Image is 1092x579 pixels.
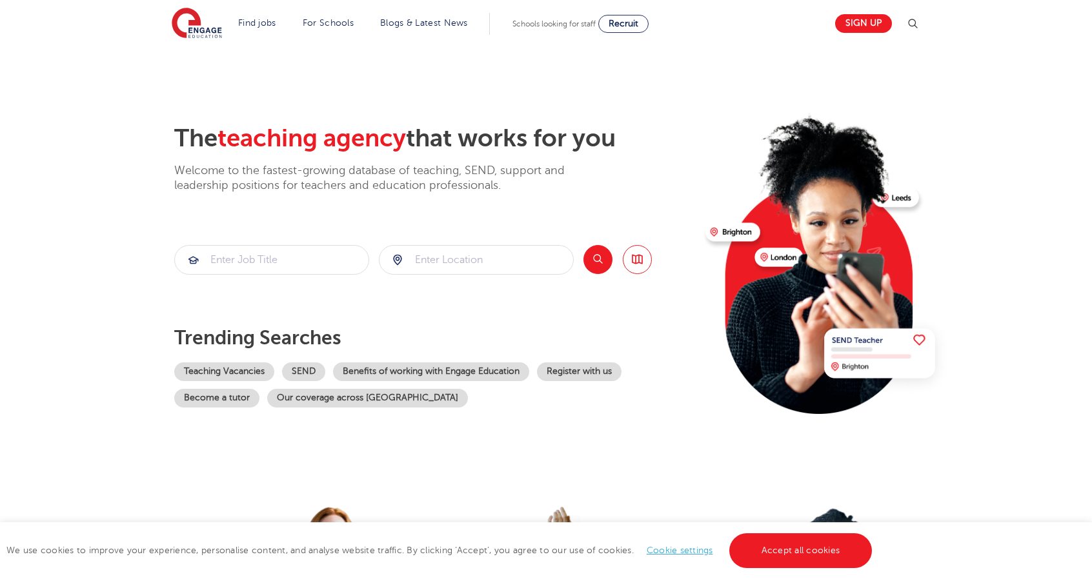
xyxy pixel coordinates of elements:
span: We use cookies to improve your experience, personalise content, and analyse website traffic. By c... [6,545,875,555]
a: Benefits of working with Engage Education [333,362,529,381]
input: Submit [175,246,369,274]
a: Find jobs [238,18,276,28]
img: Engage Education [172,8,222,40]
span: teaching agency [217,124,406,152]
div: Submit [174,245,369,275]
a: SEND [282,362,325,381]
a: Accept all cookies [729,533,873,568]
div: Submit [379,245,574,275]
span: Schools looking for staff [512,19,596,28]
a: For Schools [303,18,354,28]
a: Recruit [598,15,649,33]
button: Search [583,245,612,274]
a: Become a tutor [174,389,259,407]
p: Welcome to the fastest-growing database of teaching, SEND, support and leadership positions for t... [174,163,600,193]
p: Trending searches [174,326,695,349]
a: Cookie settings [647,545,713,555]
span: Recruit [609,19,638,28]
a: Teaching Vacancies [174,362,274,381]
a: Sign up [835,14,892,33]
a: Register with us [537,362,622,381]
input: Submit [379,246,573,274]
a: Blogs & Latest News [380,18,468,28]
h2: The that works for you [174,124,695,153]
a: Our coverage across [GEOGRAPHIC_DATA] [267,389,468,407]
